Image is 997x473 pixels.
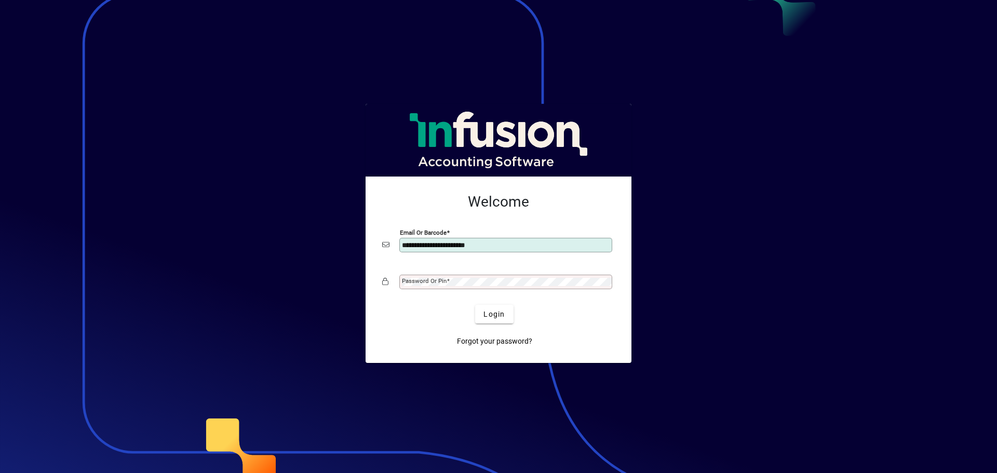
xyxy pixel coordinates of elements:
[402,277,447,285] mat-label: Password or Pin
[475,305,513,323] button: Login
[382,193,615,211] h2: Welcome
[453,332,536,350] a: Forgot your password?
[483,309,505,320] span: Login
[457,336,532,347] span: Forgot your password?
[400,229,447,236] mat-label: Email or Barcode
